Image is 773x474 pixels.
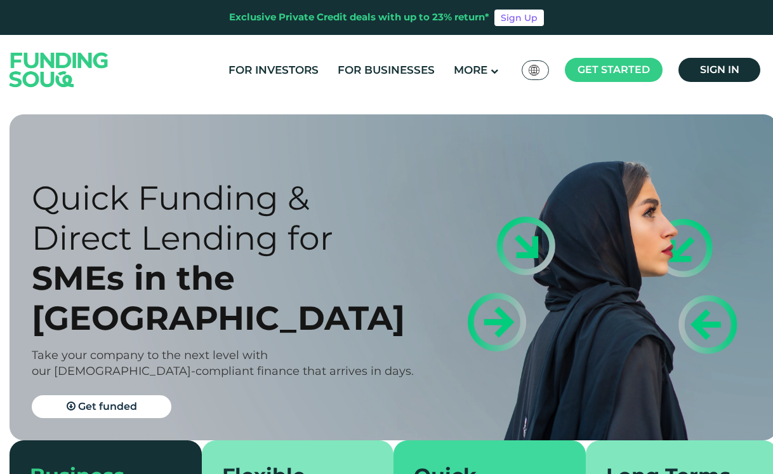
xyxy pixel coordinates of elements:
a: Sign Up [494,10,544,26]
span: Sign in [700,64,739,76]
span: Get started [578,64,650,76]
div: Exclusive Private Credit deals with up to 23% return* [229,10,489,25]
a: Sign in [678,58,760,82]
a: For Investors [225,60,322,81]
div: SMEs in the [GEOGRAPHIC_DATA] [32,258,416,338]
a: For Businesses [334,60,438,81]
div: Quick Funding & Direct Lending for [32,178,416,258]
img: SA Flag [529,65,540,76]
a: Get funded [32,395,171,418]
span: Take your company to the next level with our [DEMOGRAPHIC_DATA]-compliant finance that arrives in... [32,348,414,378]
span: Get funded [78,400,137,412]
span: More [454,64,487,76]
